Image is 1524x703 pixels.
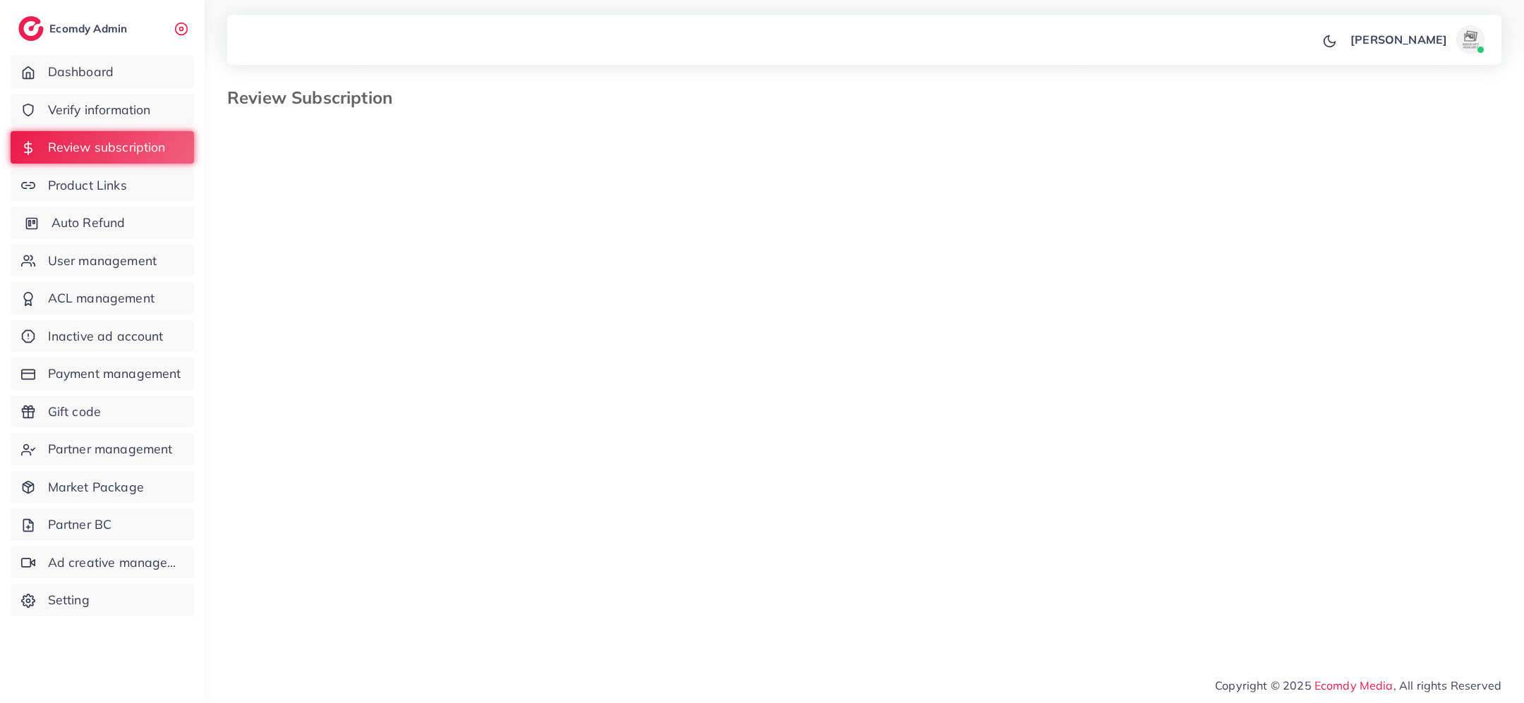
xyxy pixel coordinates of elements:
span: Inactive ad account [48,327,164,346]
h2: Ecomdy Admin [49,22,131,35]
span: Partner management [48,440,173,458]
a: User management [11,245,194,277]
span: Copyright © 2025 [1215,677,1501,694]
a: Partner BC [11,508,194,541]
a: Dashboard [11,56,194,88]
p: [PERSON_NAME] [1350,31,1447,48]
a: ACL management [11,282,194,314]
a: Ad creative management [11,546,194,579]
span: , All rights Reserved [1393,677,1501,694]
span: Market Package [48,478,144,496]
img: avatar [1456,25,1484,54]
a: [PERSON_NAME]avatar [1343,25,1490,54]
span: Dashboard [48,63,114,81]
a: Verify information [11,94,194,126]
span: Auto Refund [52,214,126,232]
a: Market Package [11,471,194,503]
a: Product Links [11,169,194,202]
a: Review subscription [11,131,194,164]
a: Setting [11,584,194,616]
a: Inactive ad account [11,320,194,353]
span: Partner BC [48,515,112,534]
span: Product Links [48,176,127,195]
span: ACL management [48,289,155,307]
span: Verify information [48,101,151,119]
img: logo [18,16,44,41]
a: Payment management [11,357,194,390]
span: User management [48,252,157,270]
a: Gift code [11,396,194,428]
h3: Review Subscription [227,87,404,108]
span: Review subscription [48,138,166,157]
span: Setting [48,591,90,609]
a: logoEcomdy Admin [18,16,131,41]
span: Payment management [48,365,181,383]
a: Ecomdy Media [1314,678,1393,692]
a: Partner management [11,433,194,465]
a: Auto Refund [11,207,194,239]
span: Gift code [48,403,101,421]
span: Ad creative management [48,554,183,572]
